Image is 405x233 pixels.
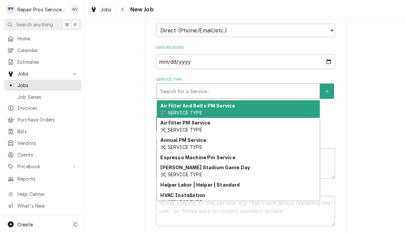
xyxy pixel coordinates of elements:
a: Purchase Orders [4,114,81,125]
span: Create [17,222,33,227]
div: MV [70,5,80,14]
label: Technician Instructions [156,187,335,192]
span: Jobs [17,70,68,77]
a: Clients [4,149,81,160]
a: Bills [4,126,81,137]
span: Jobs [17,82,78,89]
a: Go to Help Center [4,189,81,200]
button: Search anything⌘K [4,19,81,30]
span: 🛠️ SERVICE TYPE [160,172,202,177]
span: New Job [128,5,154,14]
span: Calendar [17,47,78,54]
div: Mindy Volker's Avatar [70,5,80,14]
label: Job Type [156,107,335,112]
a: Jobs [88,4,114,15]
strong: Espresso Machine Pm Service [160,155,235,160]
div: Service Type [156,77,335,99]
strong: Annual PM Service [160,137,206,143]
a: Home [4,33,81,44]
div: Reason For Call [156,139,335,179]
span: Vendors [17,140,78,147]
a: Go to What's New [4,200,81,211]
span: 🛠️ SERVICE TYPE [160,144,202,150]
span: What's New [17,202,77,209]
span: Home [17,35,78,42]
label: Date Received [156,45,335,50]
a: Invoices [4,102,81,113]
a: Jobs [4,80,81,91]
button: Navigate back [117,4,128,15]
span: Invoices [17,104,78,111]
a: Go to Pricebook [4,161,81,172]
span: K [74,21,77,28]
a: Go to Jobs [4,68,81,79]
span: Help Center [17,191,77,198]
a: Reports [4,173,81,184]
div: Date Received [156,45,335,69]
span: Bills [17,128,78,135]
span: ⌘ [65,21,69,28]
strong: HVAC Installation [160,192,205,198]
span: Search anything [16,21,53,28]
div: Job Type [156,107,335,131]
a: Vendors [4,138,81,149]
strong: [PERSON_NAME] Stadium Game Day [160,165,250,170]
input: yyyy-mm-dd [156,54,335,69]
svg: Create New Service [325,89,329,94]
div: R [6,5,15,14]
span: 🛠️ SERVICE TYPE [160,127,202,133]
span: C [74,221,77,228]
span: Pricebook [17,163,68,170]
a: Job Series [4,91,81,102]
strong: Air Filter And Belts PM Service [160,103,235,108]
a: Calendar [4,45,81,56]
span: Estimates [17,58,78,65]
span: Clients [17,151,78,158]
a: Estimates [4,56,81,67]
label: Service Type [156,77,335,82]
span: Jobs [100,6,112,13]
strong: Air Filter PM Service [160,120,210,126]
span: 🛠️ SERVICE TYPE [160,110,202,115]
div: Repair Pros Services Inc's Avatar [6,5,15,14]
span: Reports [17,175,78,182]
span: Purchase Orders [17,116,78,123]
div: Repair Pros Services Inc [17,6,67,13]
div: Job Source [156,14,335,37]
div: Technician Instructions [156,187,335,226]
span: Job Series [17,93,78,100]
span: 🛠️ SERVICE TYPE [160,199,202,205]
strong: Helper Labor | Helper | Standard [160,182,240,188]
button: Create New Service [320,83,334,99]
label: Reason For Call [156,139,335,145]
